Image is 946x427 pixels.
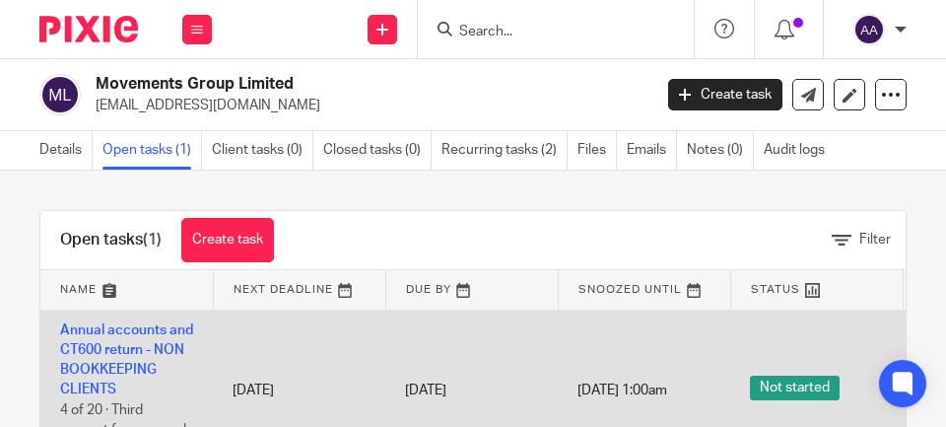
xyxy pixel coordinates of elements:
a: Notes (0) [687,131,754,170]
img: Pixie [39,16,138,42]
a: Audit logs [764,131,835,170]
a: Recurring tasks (2) [441,131,568,170]
span: (1) [143,232,162,248]
span: Filter [859,233,891,247]
a: Create task [181,218,274,262]
h1: Open tasks [60,230,162,250]
span: Not started [750,376,840,400]
span: Snoozed Until [578,284,682,295]
p: [EMAIL_ADDRESS][DOMAIN_NAME] [96,96,639,115]
a: Create task [668,79,782,110]
a: Emails [627,131,677,170]
span: Status [751,284,800,295]
a: Open tasks (1) [102,131,202,170]
h2: Movements Group Limited [96,74,530,95]
span: [DATE] [405,384,446,397]
input: Search [457,24,635,41]
span: [DATE] 1:00am [577,384,667,397]
a: Annual accounts and CT600 return - NON BOOKKEEPING CLIENTS [60,323,193,397]
a: Files [577,131,617,170]
img: svg%3E [853,14,885,45]
a: Details [39,131,93,170]
a: Closed tasks (0) [323,131,432,170]
a: Client tasks (0) [212,131,313,170]
img: svg%3E [39,74,81,115]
